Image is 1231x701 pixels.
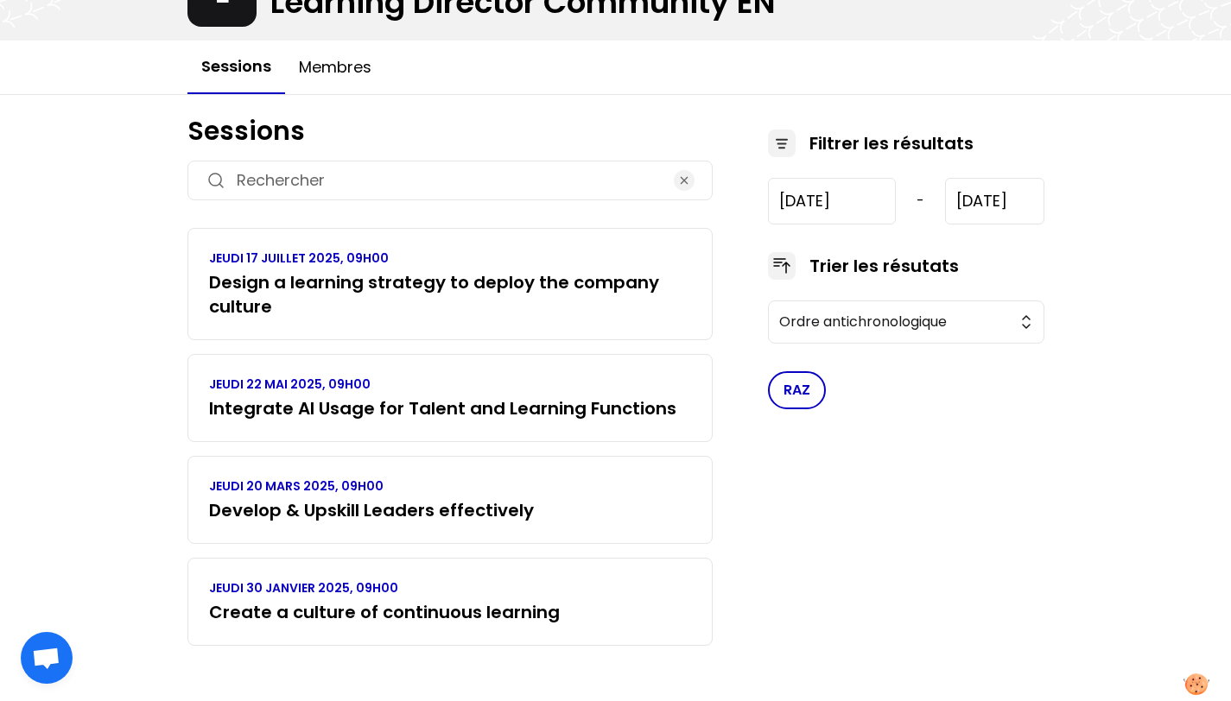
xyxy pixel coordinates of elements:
[237,168,663,193] input: Rechercher
[209,270,691,319] h3: Design a learning strategy to deploy the company culture
[209,396,676,420] h3: Integrate AI Usage for Talent and Learning Functions
[187,41,285,94] button: Sessions
[209,600,560,624] h3: Create a culture of continuous learning
[809,131,974,155] h3: Filtrer les résultats
[187,116,713,147] h1: Sessions
[945,178,1044,224] input: YYYY-M-D
[209,376,676,393] p: JEUDI 22 MAI 2025, 09H00
[809,254,959,278] h3: Trier les résutats
[768,300,1044,344] button: Ordre antichronologique
[209,477,534,522] a: JEUDI 20 MARS 2025, 09H00Develop & Upskill Leaders effectively
[768,178,897,224] input: YYYY-M-D
[209,498,534,522] h3: Develop & Upskill Leaders effectively
[285,41,385,93] button: Membres
[768,371,826,409] button: RAZ
[917,191,924,212] span: -
[209,579,560,624] a: JEUDI 30 JANVIER 2025, 09H00Create a culture of continuous learning
[21,632,73,684] a: Ouvrir le chat
[779,312,1009,332] span: Ordre antichronologique
[209,249,691,319] a: JEUDI 17 JUILLET 2025, 09H00Design a learning strategy to deploy the company culture
[209,376,676,420] a: JEUDI 22 MAI 2025, 09H00Integrate AI Usage for Talent and Learning Functions
[209,477,534,495] p: JEUDI 20 MARS 2025, 09H00
[209,249,691,267] p: JEUDI 17 JUILLET 2025, 09H00
[209,579,560,597] p: JEUDI 30 JANVIER 2025, 09H00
